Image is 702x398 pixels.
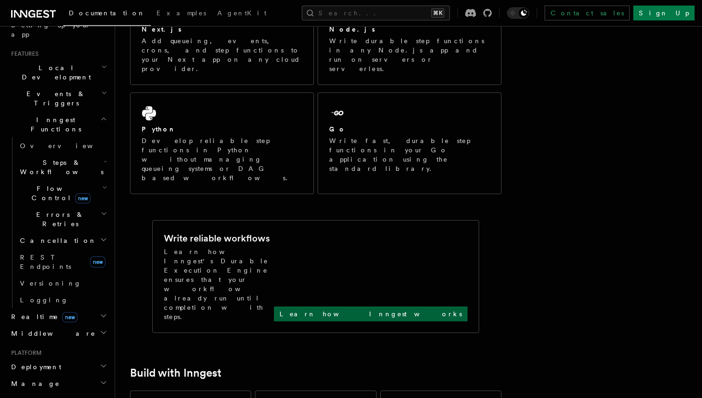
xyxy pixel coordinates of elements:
[7,17,109,43] a: Setting up your app
[318,92,501,194] a: GoWrite fast, durable step functions in your Go application using the standard library.
[130,366,221,379] a: Build with Inngest
[7,111,109,137] button: Inngest Functions
[75,193,91,203] span: new
[16,184,102,202] span: Flow Control
[431,8,444,18] kbd: ⌘K
[16,236,97,245] span: Cancellation
[16,158,104,176] span: Steps & Workflows
[7,362,61,372] span: Deployment
[16,206,109,232] button: Errors & Retries
[142,136,302,183] p: Develop reliable step functions in Python without managing queueing systems or DAG based workflows.
[7,308,109,325] button: Realtimenew
[69,9,145,17] span: Documentation
[16,137,109,154] a: Overview
[7,375,109,392] button: Manage
[7,312,78,321] span: Realtime
[329,25,375,34] h2: Node.js
[7,359,109,375] button: Deployment
[90,256,105,268] span: new
[7,85,109,111] button: Events & Triggers
[7,325,109,342] button: Middleware
[20,254,71,270] span: REST Endpoints
[7,59,109,85] button: Local Development
[16,292,109,308] a: Logging
[16,180,109,206] button: Flow Controlnew
[164,232,270,245] h2: Write reliable workflows
[7,50,39,58] span: Features
[63,3,151,26] a: Documentation
[156,9,206,17] span: Examples
[142,124,176,134] h2: Python
[16,249,109,275] a: REST Endpointsnew
[329,124,346,134] h2: Go
[20,142,116,150] span: Overview
[16,154,109,180] button: Steps & Workflows
[329,36,490,73] p: Write durable step functions in any Node.js app and run on servers or serverless.
[7,63,101,82] span: Local Development
[545,6,630,20] a: Contact sales
[62,312,78,322] span: new
[217,9,266,17] span: AgentKit
[7,329,96,338] span: Middleware
[16,232,109,249] button: Cancellation
[7,115,100,134] span: Inngest Functions
[7,349,42,357] span: Platform
[274,307,468,321] a: Learn how Inngest works
[7,137,109,308] div: Inngest Functions
[142,36,302,73] p: Add queueing, events, crons, and step functions to your Next app on any cloud provider.
[329,136,490,173] p: Write fast, durable step functions in your Go application using the standard library.
[151,3,212,25] a: Examples
[130,92,314,194] a: PythonDevelop reliable step functions in Python without managing queueing systems or DAG based wo...
[20,280,81,287] span: Versioning
[142,25,182,34] h2: Next.js
[279,309,462,319] p: Learn how Inngest works
[507,7,529,19] button: Toggle dark mode
[633,6,695,20] a: Sign Up
[302,6,450,20] button: Search...⌘K
[212,3,272,25] a: AgentKit
[16,275,109,292] a: Versioning
[7,89,101,108] span: Events & Triggers
[164,247,274,321] p: Learn how Inngest's Durable Execution Engine ensures that your workflow already run until complet...
[20,296,68,304] span: Logging
[16,210,101,228] span: Errors & Retries
[7,379,60,388] span: Manage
